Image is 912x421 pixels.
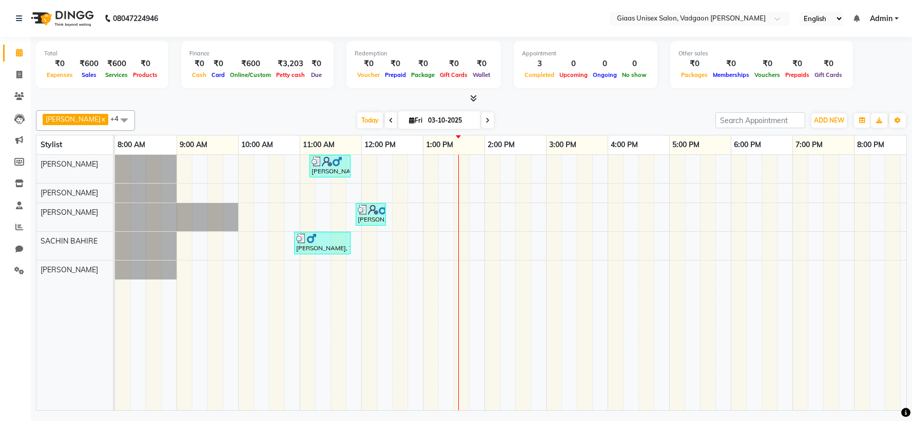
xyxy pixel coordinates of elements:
span: Products [130,71,160,78]
span: Services [103,71,130,78]
span: Fri [406,116,425,124]
a: 6:00 PM [731,137,764,152]
div: ₹0 [409,58,437,70]
span: Ongoing [590,71,619,78]
div: ₹0 [307,58,325,70]
span: [PERSON_NAME] [41,208,98,217]
div: 0 [590,58,619,70]
a: 2:00 PM [485,137,517,152]
a: 5:00 PM [670,137,702,152]
span: Completed [522,71,557,78]
span: Voucher [355,71,382,78]
span: No show [619,71,649,78]
div: ₹0 [382,58,409,70]
button: ADD NEW [811,113,847,128]
div: ₹0 [209,58,227,70]
a: x [101,115,105,123]
div: ₹0 [470,58,493,70]
span: [PERSON_NAME] [46,115,101,123]
div: 0 [557,58,590,70]
span: [PERSON_NAME] [41,265,98,274]
div: ₹0 [783,58,812,70]
div: Other sales [678,49,845,58]
div: ₹0 [678,58,710,70]
a: 9:00 AM [177,137,210,152]
a: 1:00 PM [423,137,456,152]
span: Due [308,71,324,78]
div: ₹0 [812,58,845,70]
div: ₹0 [130,58,160,70]
div: ₹600 [103,58,130,70]
a: 3:00 PM [547,137,579,152]
a: 10:00 AM [239,137,276,152]
div: ₹0 [355,58,382,70]
span: Package [409,71,437,78]
div: ₹600 [227,58,274,70]
div: [PERSON_NAME], TK02, 11:10 AM-11:50 AM, [DEMOGRAPHIC_DATA] Haircut by master stylist [311,156,350,176]
div: Appointment [522,49,649,58]
span: Online/Custom [227,71,274,78]
span: Card [209,71,227,78]
span: ADD NEW [814,116,844,124]
div: ₹0 [437,58,470,70]
span: Wallet [470,71,493,78]
span: Sales [79,71,99,78]
span: Stylist [41,140,62,149]
span: Petty cash [274,71,307,78]
a: 7:00 PM [793,137,825,152]
span: Upcoming [557,71,590,78]
div: ₹0 [710,58,752,70]
span: Prepaid [382,71,409,78]
a: 8:00 PM [855,137,887,152]
span: Memberships [710,71,752,78]
a: 11:00 AM [300,137,337,152]
span: Today [357,112,383,128]
img: logo [26,4,96,33]
span: Admin [870,13,892,24]
span: Prepaids [783,71,812,78]
span: Cash [189,71,209,78]
div: ₹600 [75,58,103,70]
div: 0 [619,58,649,70]
div: ₹0 [752,58,783,70]
span: Vouchers [752,71,783,78]
a: 8:00 AM [115,137,148,152]
div: ₹0 [44,58,75,70]
span: Gift Cards [812,71,845,78]
div: [PERSON_NAME], TK03, 11:55 AM-12:25 PM, Girl hair cut [357,205,385,224]
b: 08047224946 [113,4,158,33]
div: ₹3,203 [274,58,307,70]
div: [PERSON_NAME], TK01, 10:55 AM-11:50 AM, [DEMOGRAPHIC_DATA] Haircut by master stylist,[PERSON_NAME... [295,233,350,253]
span: Packages [678,71,710,78]
div: Finance [189,49,325,58]
div: 3 [522,58,557,70]
span: [PERSON_NAME] [41,188,98,197]
div: Total [44,49,160,58]
span: [PERSON_NAME] [41,159,98,169]
span: Gift Cards [437,71,470,78]
a: 12:00 PM [362,137,398,152]
a: 4:00 PM [608,137,641,152]
div: Redemption [355,49,493,58]
input: 2025-10-03 [425,113,476,128]
span: SACHIN BAHIRE [41,236,98,246]
input: Search Appointment [715,112,805,128]
span: +4 [110,114,126,123]
div: ₹0 [189,58,209,70]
